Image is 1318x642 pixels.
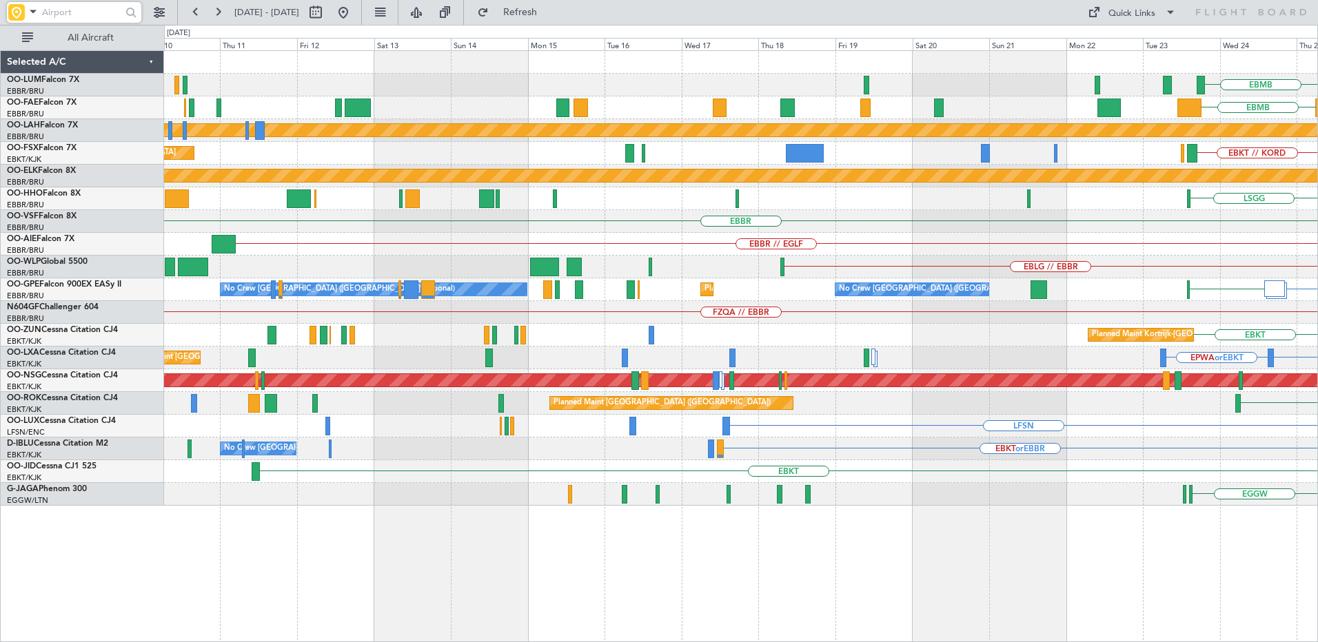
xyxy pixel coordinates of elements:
[554,393,771,413] div: Planned Maint [GEOGRAPHIC_DATA] ([GEOGRAPHIC_DATA])
[1143,38,1220,50] div: Tue 23
[7,303,99,311] a: N604GFChallenger 604
[7,427,45,437] a: LFSN/ENC
[7,336,41,346] a: EBKT/KJK
[682,38,759,50] div: Wed 17
[7,371,118,380] a: OO-NSGCessna Citation CJ4
[167,28,190,39] div: [DATE]
[1066,38,1144,50] div: Mon 22
[1220,38,1297,50] div: Wed 24
[758,38,835,50] div: Thu 18
[374,38,452,50] div: Sat 13
[7,99,39,107] span: OO-FAE
[7,144,39,152] span: OO-FSX
[7,212,77,220] a: OO-VSFFalcon 8X
[36,33,145,43] span: All Aircraft
[7,86,44,96] a: EBBR/BRU
[7,154,41,165] a: EBKT/KJK
[835,38,913,50] div: Fri 19
[605,38,682,50] div: Tue 16
[7,99,77,107] a: OO-FAEFalcon 7X
[7,439,34,448] span: D-IBLU
[7,462,97,470] a: OO-JIDCessna CJ1 525
[7,177,44,187] a: EBBR/BRU
[989,38,1066,50] div: Sun 21
[704,279,954,300] div: Planned Maint [GEOGRAPHIC_DATA] ([GEOGRAPHIC_DATA] National)
[42,2,121,23] input: Airport
[7,167,38,175] span: OO-ELK
[451,38,528,50] div: Sun 14
[7,235,74,243] a: OO-AIEFalcon 7X
[7,439,108,448] a: D-IBLUCessna Citation M2
[7,235,37,243] span: OO-AIE
[297,38,374,50] div: Fri 12
[7,189,43,198] span: OO-HHO
[7,485,87,493] a: G-JAGAPhenom 300
[7,394,41,402] span: OO-ROK
[7,212,39,220] span: OO-VSF
[7,394,118,402] a: OO-ROKCessna Citation CJ4
[7,326,118,334] a: OO-ZUNCessna Citation CJ4
[7,349,39,357] span: OO-LXA
[1108,7,1155,21] div: Quick Links
[224,438,455,459] div: No Crew [GEOGRAPHIC_DATA] ([GEOGRAPHIC_DATA] National)
[7,371,41,380] span: OO-NSG
[7,462,36,470] span: OO-JID
[1092,324,1253,345] div: Planned Maint Kortrijk-[GEOGRAPHIC_DATA]
[7,144,77,152] a: OO-FSXFalcon 7X
[220,38,297,50] div: Thu 11
[491,8,549,17] span: Refresh
[528,38,605,50] div: Mon 15
[7,132,44,142] a: EBBR/BRU
[7,495,48,506] a: EGGW/LTN
[7,258,88,266] a: OO-WLPGlobal 5500
[7,450,41,460] a: EBKT/KJK
[7,258,41,266] span: OO-WLP
[7,303,39,311] span: N604GF
[7,417,39,425] span: OO-LUX
[7,189,81,198] a: OO-HHOFalcon 8X
[7,485,39,493] span: G-JAGA
[7,268,44,278] a: EBBR/BRU
[7,473,41,483] a: EBKT/KJK
[7,359,41,369] a: EBKT/KJK
[7,326,41,334] span: OO-ZUN
[234,6,299,19] span: [DATE] - [DATE]
[7,382,41,392] a: EBKT/KJK
[7,313,44,324] a: EBBR/BRU
[7,109,44,119] a: EBBR/BRU
[7,280,39,289] span: OO-GPE
[7,291,44,301] a: EBBR/BRU
[7,121,40,130] span: OO-LAH
[7,167,76,175] a: OO-ELKFalcon 8X
[7,280,121,289] a: OO-GPEFalcon 900EX EASy II
[1081,1,1183,23] button: Quick Links
[7,76,41,84] span: OO-LUM
[7,121,78,130] a: OO-LAHFalcon 7X
[7,245,44,256] a: EBBR/BRU
[7,417,116,425] a: OO-LUXCessna Citation CJ4
[839,279,1070,300] div: No Crew [GEOGRAPHIC_DATA] ([GEOGRAPHIC_DATA] National)
[7,222,44,233] a: EBBR/BRU
[471,1,554,23] button: Refresh
[15,27,150,49] button: All Aircraft
[913,38,990,50] div: Sat 20
[7,349,116,357] a: OO-LXACessna Citation CJ4
[7,200,44,210] a: EBBR/BRU
[224,279,455,300] div: No Crew [GEOGRAPHIC_DATA] ([GEOGRAPHIC_DATA] National)
[143,38,221,50] div: Wed 10
[7,404,41,415] a: EBKT/KJK
[7,76,79,84] a: OO-LUMFalcon 7X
